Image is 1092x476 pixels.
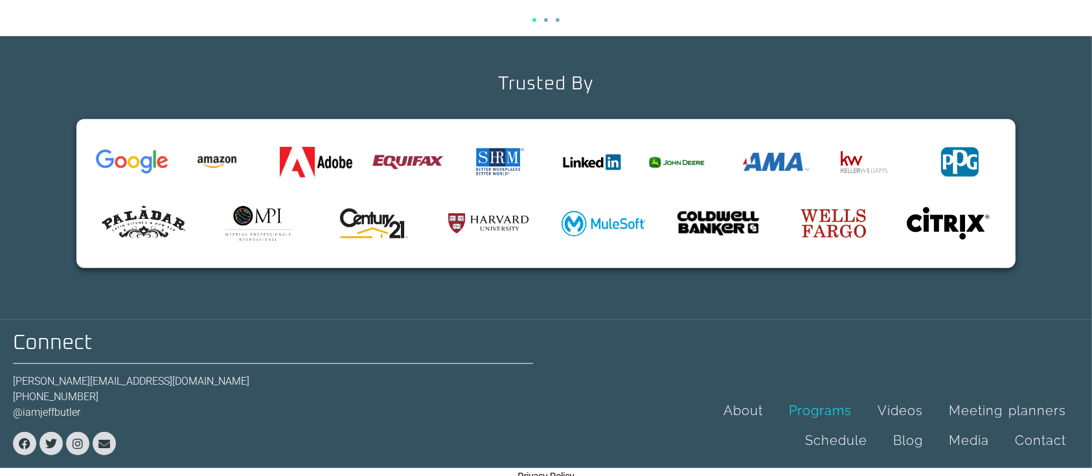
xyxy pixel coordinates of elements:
[880,425,936,455] a: Blog
[499,75,594,93] h2: Trusted By
[792,425,880,455] a: Schedule
[13,406,80,418] a: @iamjeffbutler
[865,396,936,425] a: Videos
[13,391,98,403] a: [PHONE_NUMBER]
[532,18,536,22] span: Go to slide 1
[13,375,249,387] a: [PERSON_NAME][EMAIL_ADDRESS][DOMAIN_NAME]
[936,425,1002,455] a: Media
[776,396,865,425] a: Programs
[556,18,560,22] span: Go to slide 3
[711,396,776,425] a: About
[13,333,533,354] h2: Connect
[1002,425,1079,455] a: Contact
[544,18,548,22] span: Go to slide 2
[936,396,1079,425] a: Meeting planners
[637,396,1079,455] nav: Menu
